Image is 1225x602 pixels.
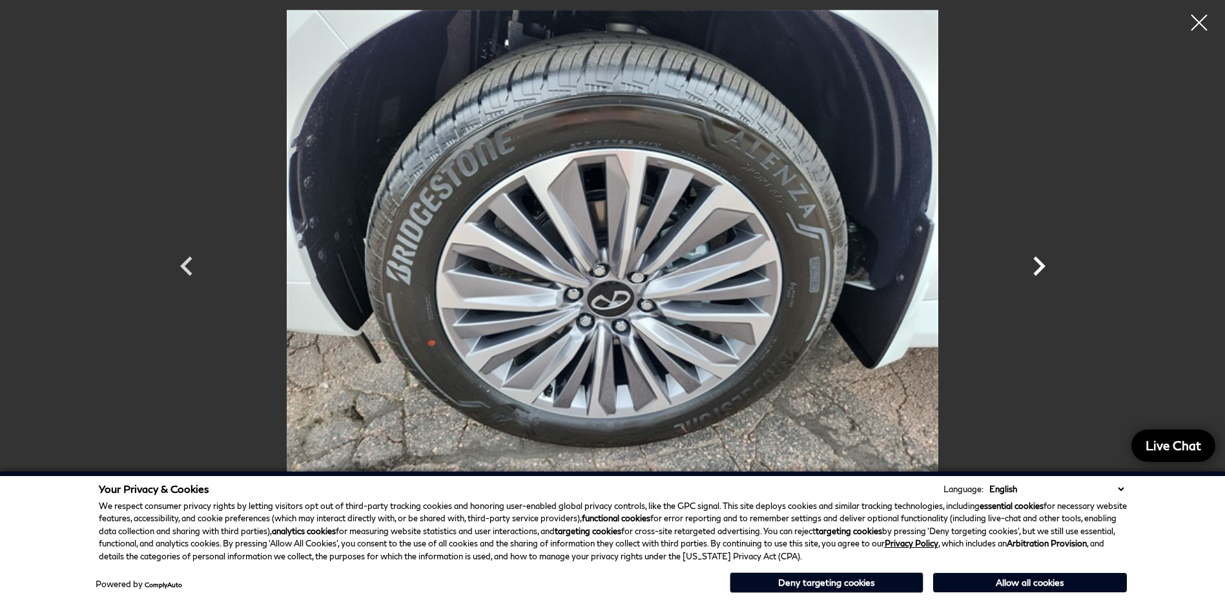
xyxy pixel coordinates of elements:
div: Previous [167,240,206,298]
button: Allow all cookies [933,573,1127,592]
span: Your Privacy & Cookies [99,483,209,495]
p: We respect consumer privacy rights by letting visitors opt out of third-party tracking cookies an... [99,500,1127,563]
a: ComplyAuto [145,581,182,588]
strong: functional cookies [582,513,650,523]
div: Language: [943,485,983,493]
a: Privacy Policy [885,538,938,548]
strong: targeting cookies [816,526,882,536]
button: Deny targeting cookies [730,572,923,593]
strong: targeting cookies [555,526,621,536]
strong: essential cookies [980,501,1044,511]
a: Live Chat [1131,430,1215,462]
div: Powered by [96,580,182,588]
span: Live Chat [1139,437,1208,453]
strong: analytics cookies [272,526,336,536]
img: New 2026 RADIANT WHITE INFINITI Luxe 4WD image 27 [225,10,1000,499]
select: Language Select [986,483,1127,495]
div: Next [1020,240,1058,298]
strong: Arbitration Provision [1007,538,1087,548]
